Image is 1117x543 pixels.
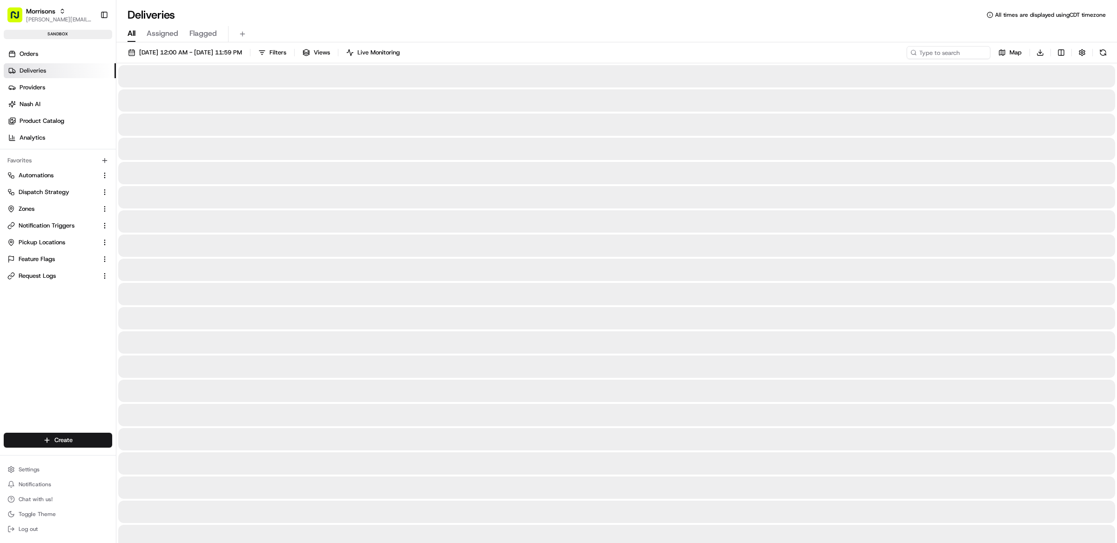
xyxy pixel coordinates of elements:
button: Pickup Locations [4,235,112,250]
button: Morrisons [26,7,55,16]
span: Zones [19,205,34,213]
span: All [128,28,135,39]
button: Settings [4,463,112,476]
span: Notifications [19,481,51,488]
span: Notification Triggers [19,221,74,230]
span: Create [54,436,73,444]
span: Live Monitoring [357,48,400,57]
span: Providers [20,83,45,92]
button: Views [298,46,334,59]
a: Deliveries [4,63,116,78]
span: Request Logs [19,272,56,280]
button: Live Monitoring [342,46,404,59]
h1: Deliveries [128,7,175,22]
span: Dispatch Strategy [19,188,69,196]
button: [DATE] 12:00 AM - [DATE] 11:59 PM [124,46,246,59]
input: Type to search [907,46,990,59]
span: [DATE] 12:00 AM - [DATE] 11:59 PM [139,48,242,57]
span: All times are displayed using CDT timezone [995,11,1106,19]
a: Providers [4,80,116,95]
a: Product Catalog [4,114,116,128]
span: Deliveries [20,67,46,75]
button: Zones [4,201,112,216]
span: Filters [269,48,286,57]
a: Notification Triggers [7,221,97,230]
a: Request Logs [7,272,97,280]
button: Request Logs [4,268,112,283]
span: Assigned [147,28,178,39]
button: Automations [4,168,112,183]
a: Pickup Locations [7,238,97,247]
button: Dispatch Strategy [4,185,112,200]
button: Refresh [1097,46,1110,59]
span: Map [1009,48,1022,57]
span: Log out [19,525,38,533]
span: Chat with us! [19,496,53,503]
span: Settings [19,466,40,473]
span: Pickup Locations [19,238,65,247]
span: Toggle Theme [19,510,56,518]
span: Orders [20,50,38,58]
div: sandbox [4,30,112,39]
span: Analytics [20,134,45,142]
button: Notifications [4,478,112,491]
button: Notification Triggers [4,218,112,233]
span: Nash AI [20,100,40,108]
button: Filters [254,46,290,59]
a: Dispatch Strategy [7,188,97,196]
a: Automations [7,171,97,180]
button: Create [4,433,112,448]
a: Analytics [4,130,116,145]
span: Product Catalog [20,117,64,125]
a: Orders [4,47,116,61]
button: Log out [4,523,112,536]
span: Views [314,48,330,57]
button: Morrisons[PERSON_NAME][EMAIL_ADDRESS][DOMAIN_NAME] [4,4,96,26]
button: Feature Flags [4,252,112,267]
button: [PERSON_NAME][EMAIL_ADDRESS][DOMAIN_NAME] [26,16,93,23]
a: Nash AI [4,97,116,112]
a: Zones [7,205,97,213]
span: Flagged [189,28,217,39]
span: Automations [19,171,54,180]
div: Favorites [4,153,112,168]
a: Feature Flags [7,255,97,263]
button: Toggle Theme [4,508,112,521]
button: Chat with us! [4,493,112,506]
button: Map [994,46,1026,59]
span: Feature Flags [19,255,55,263]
